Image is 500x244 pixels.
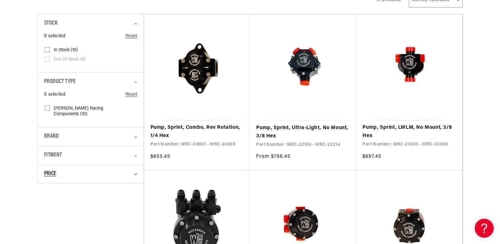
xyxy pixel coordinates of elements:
span: Out of stock (0) [54,57,86,62]
span: Price [44,170,56,178]
span: Stock [44,19,58,28]
a: Pump, Sprint, Ultra-Light, No Mount, 3/8 Hex [256,124,350,140]
summary: Product type (0 selected) [44,73,137,91]
a: Pump, Sprint, Combo, Rev Rotation, 1/4 Hex [150,124,244,140]
a: Reset [126,91,137,98]
a: Pump, Sprint, LWLM, No Mount, 3/8 Hex [362,124,456,140]
span: 0 selected [44,91,66,98]
span: Fitment [44,151,62,160]
summary: Brand (0 selected) [44,127,137,146]
span: In stock (10) [54,47,78,53]
span: Brand [44,132,59,141]
a: Reset [126,33,137,40]
summary: Stock (0 selected) [44,14,137,33]
span: Product type [44,77,76,86]
span: 0 selected [44,33,66,40]
span: [PERSON_NAME] Racing Components (10) [54,106,126,117]
summary: Fitment (0 selected) [44,146,137,165]
summary: Price [44,165,137,183]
